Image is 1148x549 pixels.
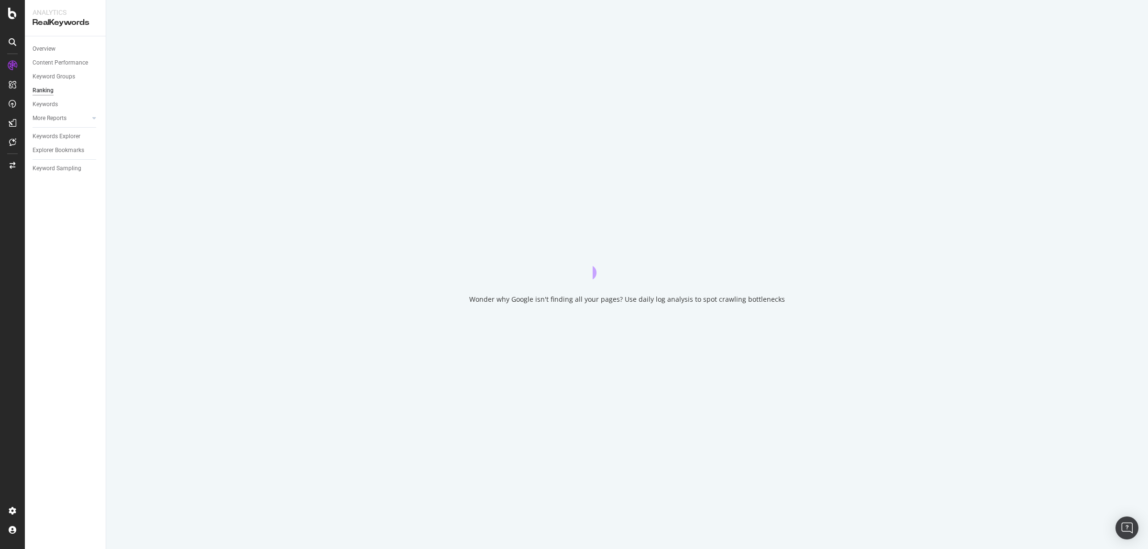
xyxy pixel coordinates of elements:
[33,113,89,123] a: More Reports
[33,145,99,155] a: Explorer Bookmarks
[33,58,88,68] div: Content Performance
[33,99,58,110] div: Keywords
[1115,516,1138,539] div: Open Intercom Messenger
[33,164,99,174] a: Keyword Sampling
[33,86,54,96] div: Ranking
[469,295,785,304] div: Wonder why Google isn't finding all your pages? Use daily log analysis to spot crawling bottlenecks
[33,72,99,82] a: Keyword Groups
[33,132,80,142] div: Keywords Explorer
[33,58,99,68] a: Content Performance
[33,99,99,110] a: Keywords
[33,86,99,96] a: Ranking
[593,245,662,279] div: animation
[33,145,84,155] div: Explorer Bookmarks
[33,44,55,54] div: Overview
[33,8,98,17] div: Analytics
[33,44,99,54] a: Overview
[33,132,99,142] a: Keywords Explorer
[33,17,98,28] div: RealKeywords
[33,72,75,82] div: Keyword Groups
[33,164,81,174] div: Keyword Sampling
[33,113,66,123] div: More Reports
